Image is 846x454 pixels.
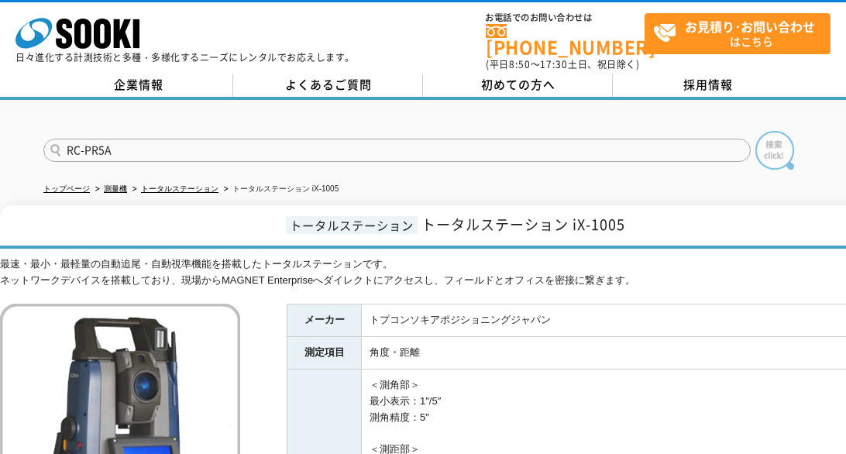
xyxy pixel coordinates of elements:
input: 商品名、型式、NETIS番号を入力してください [43,139,751,162]
span: 17:30 [540,57,568,71]
p: 日々進化する計測技術と多種・多様化するニーズにレンタルでお応えします。 [15,53,355,62]
a: 測量機 [104,184,127,193]
a: トータルステーション [141,184,218,193]
a: [PHONE_NUMBER] [486,24,645,56]
a: 初めての方へ [423,74,613,97]
span: (平日 ～ 土日、祝日除く) [486,57,639,71]
span: トータルステーション [286,216,418,234]
img: btn_search.png [755,131,794,170]
span: はこちら [653,14,830,53]
a: 企業情報 [43,74,233,97]
a: 採用情報 [613,74,803,97]
span: 初めての方へ [481,76,555,93]
a: よくあるご質問 [233,74,423,97]
span: トータルステーション iX-1005 [421,214,625,235]
span: 8:50 [509,57,531,71]
a: お見積り･お問い合わせはこちら [645,13,831,54]
strong: お見積り･お問い合わせ [685,17,815,36]
th: 測定項目 [287,337,362,370]
a: トップページ [43,184,90,193]
li: トータルステーション iX-1005 [221,181,339,198]
th: メーカー [287,304,362,337]
span: お電話でのお問い合わせは [486,13,645,22]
